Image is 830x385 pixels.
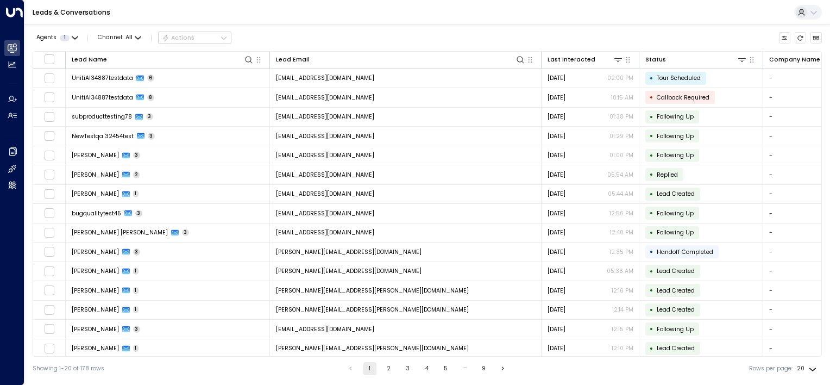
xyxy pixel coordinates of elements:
[72,132,134,140] span: NewTestqa 32454test
[60,35,70,41] span: 1
[44,73,54,83] span: Toggle select row
[607,74,633,82] p: 02:00 PM
[420,362,433,375] button: Go to page 4
[72,94,133,102] span: UnitiAI34887testdata
[650,71,653,85] div: •
[72,74,133,82] span: UnitiAI34887testdata
[645,55,666,65] div: Status
[612,325,633,333] p: 12:15 PM
[72,151,119,159] span: Preethi Prakash
[657,190,695,198] span: Lead Created
[276,287,469,295] span: sharvari.pabrekar@iwgplc.com
[133,249,141,256] span: 3
[609,151,633,159] p: 01:00 PM
[439,362,452,375] button: Go to page 5
[769,55,820,65] div: Company Name
[645,54,747,65] div: Status
[276,190,374,198] span: preeethi12@yahoo.com
[33,364,104,373] div: Showing 1-20 of 178 rows
[548,132,565,140] span: Yesterday
[95,32,144,44] button: Channel:All
[72,306,119,314] span: Sharvari Pabrekar
[44,189,54,199] span: Toggle select row
[276,94,374,102] span: unitiai34887testdata@proton.me
[657,209,694,218] span: Following Up
[657,267,695,275] span: Lead Created
[548,267,565,275] span: Yesterday
[650,206,653,220] div: •
[612,287,633,295] p: 12:16 PM
[72,344,119,352] span: Tiffany Chang
[650,322,653,336] div: •
[44,285,54,296] span: Toggle select row
[650,90,653,104] div: •
[548,325,565,333] span: Yesterday
[607,267,633,275] p: 05:38 AM
[72,228,168,237] span: Ahalya Suresh
[33,8,110,17] a: Leads & Conversations
[133,287,139,294] span: 1
[276,228,374,237] span: ahalya31@yahoo.com
[548,74,565,82] span: Yesterday
[133,190,139,197] span: 1
[276,151,374,159] span: preeethi12@yahoo.com
[548,248,565,256] span: Yesterday
[182,229,190,236] span: 3
[609,132,633,140] p: 01:29 PM
[548,344,565,352] span: Yesterday
[608,190,633,198] p: 05:44 AM
[133,171,140,178] span: 2
[657,306,695,314] span: Lead Created
[657,228,694,237] span: Following Up
[72,54,254,65] div: Lead Name
[72,287,119,295] span: Sharvari Pabrekar
[33,32,81,44] button: Agents1
[650,303,653,317] div: •
[548,287,565,295] span: Yesterday
[650,264,653,278] div: •
[650,167,653,182] div: •
[276,209,374,218] span: bugqualitytest45@proton.me
[276,171,374,179] span: preeethi12@yahoo.com
[44,305,54,315] span: Toggle select row
[158,32,231,45] div: Button group with a nested menu
[548,113,565,121] span: Yesterday
[797,362,819,375] div: 20
[609,113,633,121] p: 01:38 PM
[135,210,143,217] span: 3
[133,306,139,313] span: 1
[125,34,133,41] span: All
[72,55,107,65] div: Lead Name
[158,32,231,45] button: Actions
[276,267,422,275] span: yuvi.singh@iwgplc.com
[44,54,54,64] span: Toggle select all
[276,74,374,82] span: unitiai34887testdata@proton.me
[72,267,119,275] span: Yuvi Singh
[276,306,469,314] span: sharvari.pabrekar@iwgplc.com
[133,345,139,352] span: 1
[548,94,565,102] span: Sep 15, 2025
[147,74,155,82] span: 6
[44,111,54,122] span: Toggle select row
[548,171,565,179] span: Yesterday
[657,344,695,352] span: Lead Created
[44,170,54,180] span: Toggle select row
[650,341,653,356] div: •
[36,35,56,41] span: Agents
[44,150,54,160] span: Toggle select row
[44,343,54,353] span: Toggle select row
[276,344,469,352] span: tiffany.chang@iwgplc.com
[401,362,414,375] button: Go to page 3
[72,113,132,121] span: subproducttesting78
[657,132,694,140] span: Following Up
[148,133,155,140] span: 3
[609,248,633,256] p: 12:35 PM
[650,245,653,259] div: •
[133,268,139,275] span: 1
[276,113,374,121] span: subproducttesting78@proton.me
[382,362,395,375] button: Go to page 2
[44,92,54,103] span: Toggle select row
[548,55,595,65] div: Last Interacted
[612,306,633,314] p: 12:14 PM
[44,131,54,141] span: Toggle select row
